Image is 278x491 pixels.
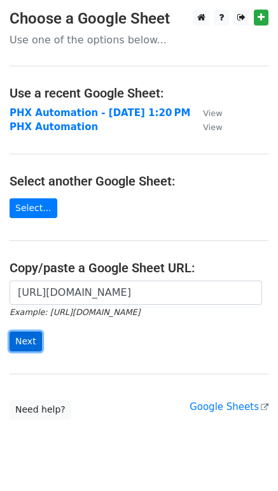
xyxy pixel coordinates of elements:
small: Example: [URL][DOMAIN_NAME] [10,307,140,317]
a: Google Sheets [190,401,268,413]
h4: Use a recent Google Sheet: [10,85,268,101]
small: View [203,122,222,132]
a: View [190,107,222,119]
h3: Choose a Google Sheet [10,10,268,28]
small: View [203,108,222,118]
h4: Copy/paste a Google Sheet URL: [10,260,268,275]
h4: Select another Google Sheet: [10,173,268,189]
a: Select... [10,198,57,218]
a: Need help? [10,400,71,420]
p: Use one of the options below... [10,33,268,47]
a: View [190,121,222,133]
input: Paste your Google Sheet URL here [10,281,262,305]
input: Next [10,332,42,351]
iframe: Chat Widget [214,430,278,491]
a: PHX Automation [10,121,98,133]
a: PHX Automation - [DATE] 1:20 PM [10,107,190,119]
